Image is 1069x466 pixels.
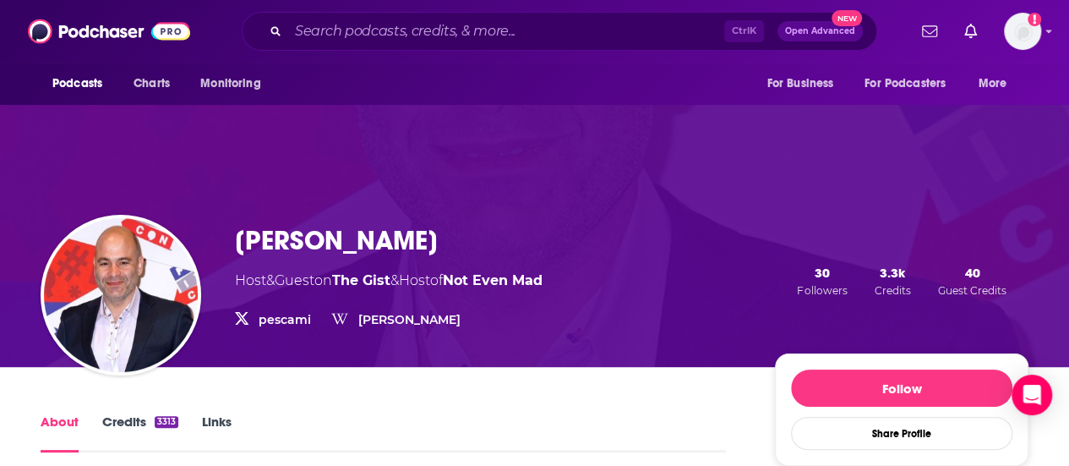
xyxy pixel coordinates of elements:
img: User Profile [1004,13,1041,50]
div: Open Intercom Messenger [1012,375,1052,415]
span: Open Advanced [785,27,855,36]
span: Guest [275,272,314,288]
h1: [PERSON_NAME] [235,224,438,257]
button: 3.3kCredits [870,264,916,298]
a: Links [202,414,232,452]
span: New [832,10,862,26]
input: Search podcasts, credits, & more... [288,18,724,45]
button: Follow [791,370,1012,407]
img: Podchaser - Follow, Share and Rate Podcasts [28,15,190,47]
span: Host [399,272,430,288]
button: open menu [41,68,124,100]
span: 3.3k [880,265,905,281]
span: Guest Credits [938,284,1006,297]
div: 3313 [155,416,178,428]
button: Open AdvancedNew [777,21,863,41]
button: open menu [755,68,854,100]
a: Credits3313 [102,414,178,452]
span: of [430,272,543,288]
span: Monitoring [200,72,260,96]
span: For Business [766,72,833,96]
button: 30Followers [792,264,852,298]
a: Charts [123,68,180,100]
a: Show notifications dropdown [915,17,944,46]
a: [PERSON_NAME] [358,312,461,327]
a: Not Even Mad [443,272,543,288]
span: on [314,272,390,288]
span: Charts [134,72,170,96]
span: & [266,272,275,288]
span: More [979,72,1007,96]
span: Credits [875,284,911,297]
a: pescami [259,312,311,327]
button: open menu [854,68,970,100]
button: 40Guest Credits [933,264,1012,298]
svg: Add a profile image [1028,13,1041,26]
span: & [390,272,399,288]
span: Podcasts [52,72,102,96]
button: Share Profile [791,417,1012,450]
a: Show notifications dropdown [957,17,984,46]
div: Search podcasts, credits, & more... [242,12,877,51]
span: Host [235,272,266,288]
span: For Podcasters [864,72,946,96]
span: 40 [964,265,979,281]
button: open menu [188,68,282,100]
span: Followers [797,284,847,297]
a: About [41,414,79,452]
a: The Gist [332,272,390,288]
img: Mike Pesca [44,218,198,372]
button: open menu [967,68,1028,100]
span: Logged in as ShannonHennessey [1004,13,1041,50]
button: Show profile menu [1004,13,1041,50]
span: Ctrl K [724,20,764,42]
span: 30 [815,265,830,281]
